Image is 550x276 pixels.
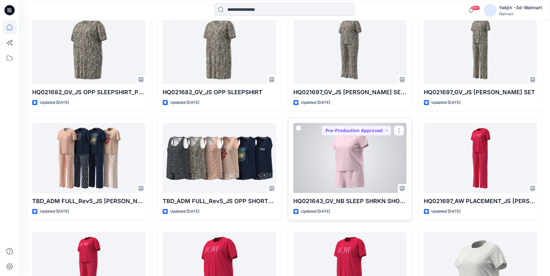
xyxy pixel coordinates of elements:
[32,123,145,193] a: TBD_ADM FULL_Rev5_JS OPP PJ SET
[163,197,276,206] p: TBD_ADM FULL_Rev5_JS OPP SHORTY SET
[293,197,407,206] p: HQ021643_GV_NB SLEEP SHRKN SHORT SET
[424,88,537,97] p: HQ021697_GV_JS [PERSON_NAME] SET
[170,208,199,215] p: Updated [DATE]
[293,88,407,97] p: HQ021697_GV_JS [PERSON_NAME] SET PLUS
[40,208,69,215] p: Updated [DATE]
[163,14,276,84] a: HQ021682_GV_JS OPP SLEEPSHIRT
[484,4,496,17] img: avatar
[471,5,480,11] span: 99+
[301,208,330,215] p: Updated [DATE]
[293,14,407,84] a: HQ021697_GV_JS OPP PJ SET PLUS
[32,197,145,206] p: TBD_ADM FULL_Rev5_JS [PERSON_NAME] SET
[424,197,537,206] p: HQ021697_AW PLACEMENT_JS [PERSON_NAME] SET
[163,123,276,193] a: TBD_ADM FULL_Rev5_JS OPP SHORTY SET
[32,88,145,97] p: HQ021682_GV_JS OPP SLEEPSHIRT_PLUS
[32,14,145,84] a: HQ021682_GV_JS OPP SLEEPSHIRT_PLUS
[293,123,407,193] a: HQ021643_GV_NB SLEEP SHRKN SHORT SET
[431,208,460,215] p: Updated [DATE]
[499,11,542,16] div: Walmart
[301,99,330,106] p: Updated [DATE]
[170,99,199,106] p: Updated [DATE]
[499,4,542,11] div: Yakjin -3d-Walmart
[431,99,460,106] p: Updated [DATE]
[424,123,537,193] a: HQ021697_AW PLACEMENT_JS OPP PJ SET
[163,88,276,97] p: HQ021682_GV_JS OPP SLEEPSHIRT
[424,14,537,84] a: HQ021697_GV_JS OPP PJ SET
[40,99,69,106] p: Updated [DATE]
